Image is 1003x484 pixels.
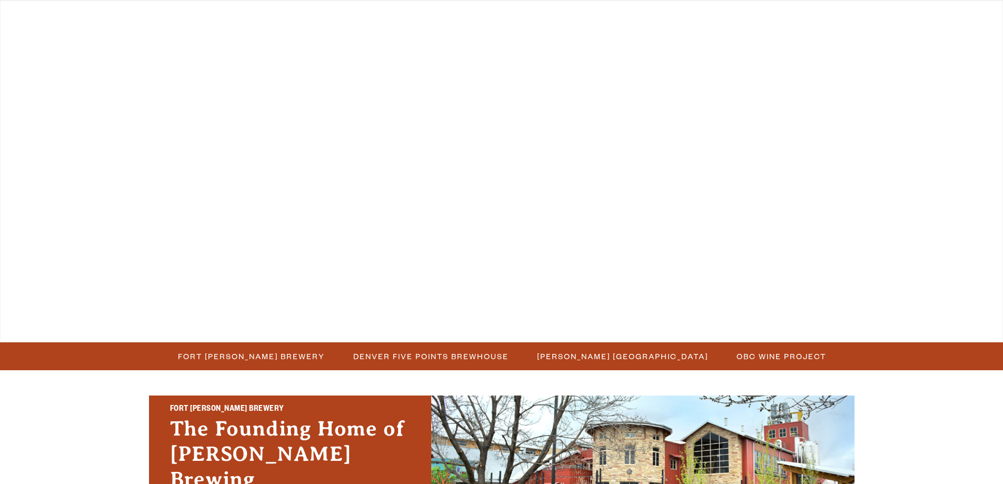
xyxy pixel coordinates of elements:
span: Beer [140,25,165,33]
a: Gear [326,6,369,54]
h2: Fort [PERSON_NAME] Brewery [170,403,410,417]
a: Beer [133,6,172,54]
span: Gear [333,25,362,33]
span: Beer Finder [782,25,849,33]
a: Winery [410,6,466,54]
a: Odell Home [494,6,534,54]
a: Impact [682,6,734,54]
span: Fort [PERSON_NAME] Brewery [178,349,325,364]
a: OBC Wine Project [730,349,831,364]
span: Our Story [573,25,634,33]
a: Taprooms [213,6,285,54]
span: [PERSON_NAME] [GEOGRAPHIC_DATA] [537,349,708,364]
span: OBC Wine Project [737,349,826,364]
span: Denver Five Points Brewhouse [353,349,509,364]
a: Our Story [567,6,641,54]
span: Winery [417,25,459,33]
a: Fort [PERSON_NAME] Brewery [172,349,330,364]
a: Beer Finder [776,6,856,54]
span: Taprooms [220,25,278,33]
a: Denver Five Points Brewhouse [347,349,514,364]
span: Impact [689,25,728,33]
a: [PERSON_NAME] [GEOGRAPHIC_DATA] [531,349,713,364]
